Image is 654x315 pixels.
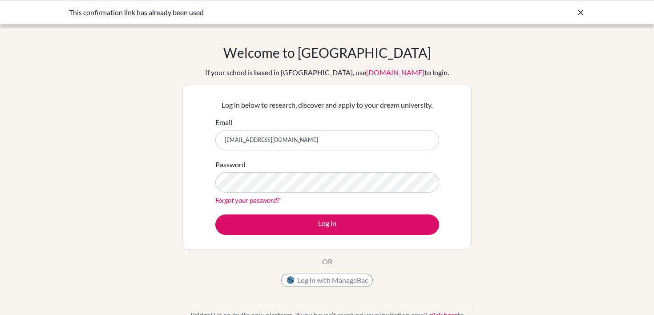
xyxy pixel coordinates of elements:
button: Log in [215,214,439,235]
h1: Welcome to [GEOGRAPHIC_DATA] [223,44,431,61]
label: Email [215,117,232,128]
p: Log in below to research, discover and apply to your dream university. [215,100,439,110]
label: Password [215,159,246,170]
a: Forgot your password? [215,196,279,204]
div: If your school is based in [GEOGRAPHIC_DATA], use to login. [205,67,449,78]
button: Log in with ManageBac [281,274,373,287]
a: [DOMAIN_NAME] [366,68,424,77]
p: OR [322,256,332,267]
div: This confirmation link has already been used [69,7,452,18]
